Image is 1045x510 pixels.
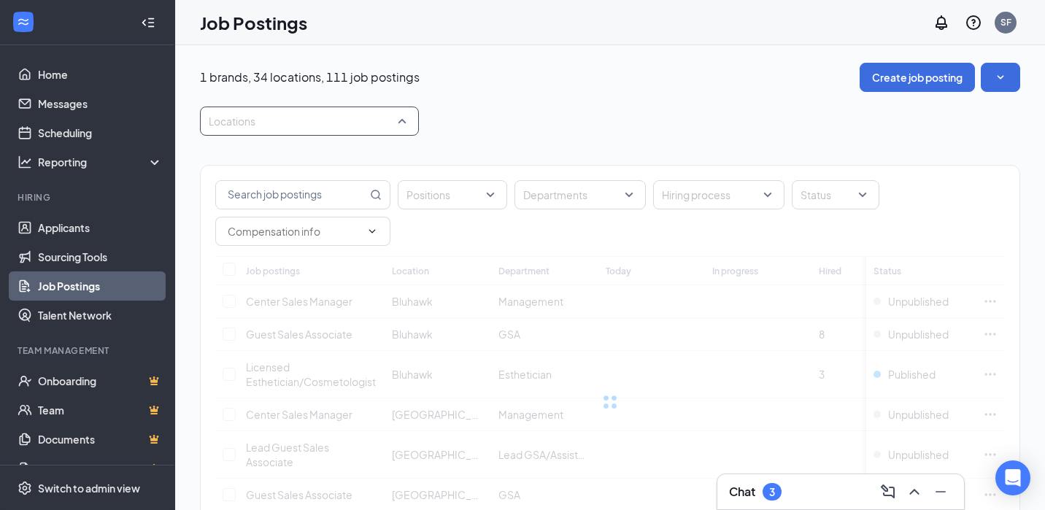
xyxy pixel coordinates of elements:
[38,454,163,483] a: SurveysCrown
[228,223,360,239] input: Compensation info
[38,213,163,242] a: Applicants
[906,483,923,501] svg: ChevronUp
[929,480,952,503] button: Minimize
[965,14,982,31] svg: QuestionInfo
[38,271,163,301] a: Job Postings
[879,483,897,501] svg: ComposeMessage
[38,366,163,395] a: OnboardingCrown
[141,15,155,30] svg: Collapse
[1000,16,1011,28] div: SF
[38,395,163,425] a: TeamCrown
[38,425,163,454] a: DocumentsCrown
[366,225,378,237] svg: ChevronDown
[38,60,163,89] a: Home
[38,301,163,330] a: Talent Network
[993,70,1008,85] svg: SmallChevronDown
[200,10,307,35] h1: Job Postings
[995,460,1030,495] div: Open Intercom Messenger
[38,89,163,118] a: Messages
[38,155,163,169] div: Reporting
[370,189,382,201] svg: MagnifyingGlass
[200,69,420,85] p: 1 brands, 34 locations, 111 job postings
[876,480,900,503] button: ComposeMessage
[933,14,950,31] svg: Notifications
[18,344,160,357] div: Team Management
[981,63,1020,92] button: SmallChevronDown
[18,481,32,495] svg: Settings
[38,242,163,271] a: Sourcing Tools
[932,483,949,501] svg: Minimize
[38,118,163,147] a: Scheduling
[860,63,975,92] button: Create job posting
[18,191,160,204] div: Hiring
[216,181,367,209] input: Search job postings
[769,486,775,498] div: 3
[903,480,926,503] button: ChevronUp
[16,15,31,29] svg: WorkstreamLogo
[18,155,32,169] svg: Analysis
[729,484,755,500] h3: Chat
[38,481,140,495] div: Switch to admin view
